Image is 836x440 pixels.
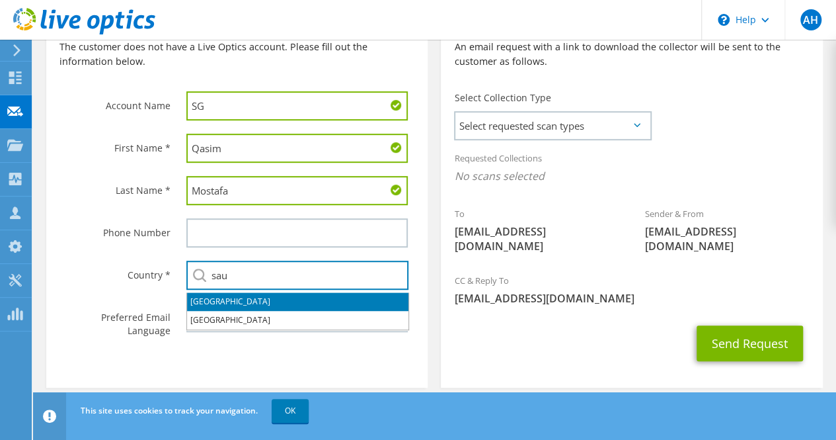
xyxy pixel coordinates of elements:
label: Phone Number [59,218,170,240]
span: Select requested scan types [455,112,650,139]
div: To [441,200,632,260]
li: [GEOGRAPHIC_DATA] [187,311,408,330]
span: AH [800,9,821,30]
span: No scans selected [454,169,809,183]
span: This site uses cookies to track your navigation. [81,405,258,416]
label: Last Name * [59,176,170,197]
a: OK [272,399,309,423]
div: CC & Reply To [441,267,822,312]
span: [EMAIL_ADDRESS][DOMAIN_NAME] [454,291,809,306]
p: An email request with a link to download the collector will be sent to the customer as follows. [454,40,809,69]
div: Sender & From [632,200,823,260]
label: Select Collection Type [454,91,551,105]
label: Country * [59,261,170,282]
svg: \n [718,14,730,26]
li: [GEOGRAPHIC_DATA] [187,292,408,311]
label: Account Name [59,91,170,112]
span: [EMAIL_ADDRESS][DOMAIN_NAME] [645,224,810,253]
label: First Name * [59,134,170,155]
p: The customer does not have a Live Optics account. Please fill out the information below. [59,40,414,69]
label: Preferred Email Language [59,303,170,337]
span: [EMAIL_ADDRESS][DOMAIN_NAME] [454,224,619,253]
div: Requested Collections [441,144,822,193]
button: Send Request [697,326,803,361]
